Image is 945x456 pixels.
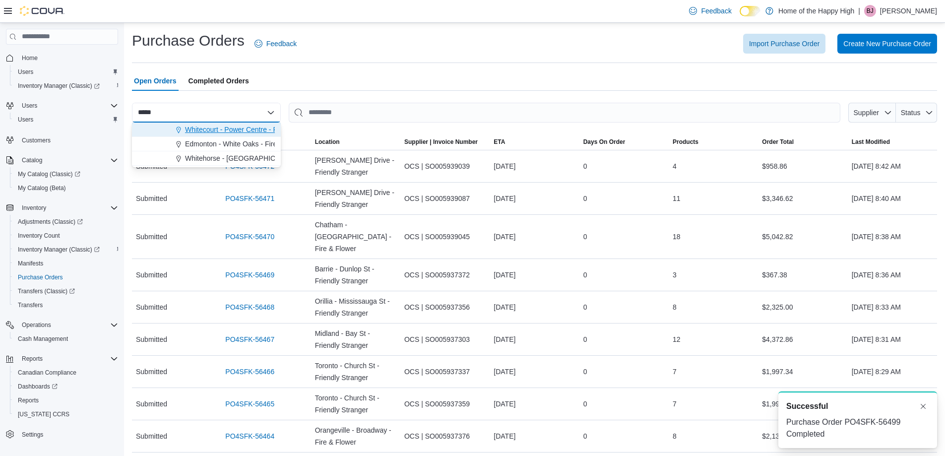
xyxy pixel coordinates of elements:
a: Inventory Manager (Classic) [14,244,104,256]
img: Cova [20,6,64,16]
button: Reports [18,353,47,365]
span: Reports [14,394,118,406]
span: 8 [673,301,677,313]
button: Whitehorse - [GEOGRAPHIC_DATA] - Fire & Flower [132,151,281,166]
button: Home [2,51,122,65]
span: Transfers [18,301,43,309]
a: Inventory Count [14,230,64,242]
p: | [858,5,860,17]
a: Inventory Manager (Classic) [14,80,104,92]
div: $5,042.82 [758,227,847,247]
button: Create New Purchase Order [837,34,937,54]
span: Submitted [136,333,167,345]
div: $367.38 [758,265,847,285]
button: Location [311,134,400,150]
span: Settings [22,431,43,439]
a: Transfers [14,299,47,311]
span: Whitehorse - [GEOGRAPHIC_DATA] - Fire & Flower [185,153,346,163]
button: Cash Management [10,332,122,346]
span: Submitted [136,269,167,281]
div: [DATE] [490,426,579,446]
a: PO4SFK-56466 [225,366,274,378]
a: Settings [18,429,47,441]
span: Submitted [136,430,167,442]
span: Cash Management [14,333,118,345]
span: Feedback [701,6,731,16]
div: [DATE] 8:38 AM [848,227,937,247]
span: 0 [583,193,587,204]
div: Choose from the following options [132,123,281,166]
button: Close list of options [267,109,275,117]
div: $2,325.00 [758,297,847,317]
button: Manifests [10,257,122,270]
a: Transfers (Classic) [14,285,79,297]
span: Inventory Manager (Classic) [18,246,100,254]
span: Reports [18,353,118,365]
span: Order Total [762,138,794,146]
span: Location [315,138,340,146]
div: [DATE] [490,189,579,208]
div: $958.86 [758,156,847,176]
button: Users [2,99,122,113]
a: Cash Management [14,333,72,345]
span: 0 [583,160,587,172]
span: Whitecourt - Power Centre - Fire & Flower [185,125,315,134]
a: Manifests [14,258,47,269]
span: 18 [673,231,681,243]
span: Operations [22,321,51,329]
div: [DATE] 8:31 AM [848,329,937,349]
button: Last Modified [848,134,937,150]
input: Dark Mode [740,6,760,16]
span: Submitted [136,193,167,204]
p: Home of the Happy High [778,5,854,17]
a: PO4SFK-56470 [225,231,274,243]
button: Inventory [2,201,122,215]
span: Catalog [18,154,118,166]
a: My Catalog (Classic) [10,167,122,181]
span: 0 [583,333,587,345]
a: My Catalog (Beta) [14,182,70,194]
span: Washington CCRS [14,408,118,420]
a: Dashboards [10,380,122,393]
span: [US_STATE] CCRS [18,410,69,418]
div: OCS | SO005937356 [400,297,490,317]
span: Users [18,100,118,112]
button: Users [10,113,122,127]
span: 0 [583,301,587,313]
button: Supplier [848,103,896,123]
div: OCS | SO005937359 [400,394,490,414]
span: Users [18,116,33,124]
div: $1,997.34 [758,362,847,382]
button: Supplier | Invoice Number [400,134,490,150]
span: ETA [494,138,505,146]
div: [DATE] [490,265,579,285]
button: Customers [2,132,122,147]
h1: Purchase Orders [132,31,245,51]
a: Transfers (Classic) [10,284,122,298]
button: Whitecourt - Power Centre - Fire & Flower [132,123,281,137]
button: My Catalog (Beta) [10,181,122,195]
span: Edmonton - White Oaks - Fire & Flower [185,139,306,149]
span: Settings [18,428,118,441]
span: Operations [18,319,118,331]
span: Users [18,68,33,76]
button: Edmonton - White Oaks - Fire & Flower [132,137,281,151]
a: Purchase Orders [14,271,67,283]
div: Purchase Order PO4SFK-56499 Completed [786,416,929,440]
div: [DATE] [490,394,579,414]
span: Status [901,109,921,117]
span: Dashboards [18,383,58,391]
span: Days On Order [583,138,626,146]
span: Successful [786,400,828,412]
a: Customers [18,134,55,146]
span: Manifests [14,258,118,269]
a: [US_STATE] CCRS [14,408,73,420]
span: Submitted [136,301,167,313]
span: Reports [18,396,39,404]
button: Inventory Count [10,229,122,243]
span: Dashboards [14,381,118,392]
span: Toronto - Church St - Friendly Stranger [315,360,396,384]
button: Canadian Compliance [10,366,122,380]
div: [DATE] [490,156,579,176]
span: Open Orders [134,71,177,91]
